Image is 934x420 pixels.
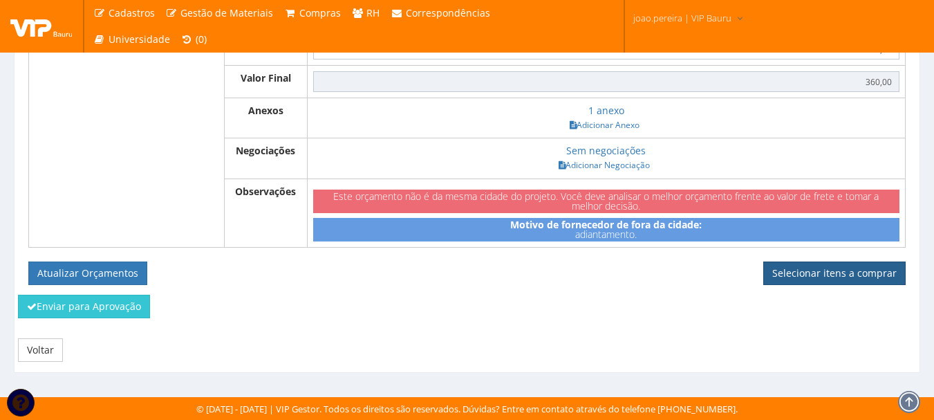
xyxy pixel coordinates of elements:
[224,179,307,247] th: Observações
[18,338,63,362] a: Voltar
[180,6,273,19] span: Gestão de Materiais
[109,6,155,19] span: Cadastros
[566,118,644,132] a: Adicionar Anexo
[313,218,899,241] div: adiantamento.
[510,218,702,231] strong: Motivo de fornecedor de fora da cidade:
[588,104,624,117] a: 1 anexo
[763,262,906,285] a: Selecionar itens a comprar
[196,403,738,416] div: © [DATE] - [DATE] | VIP Gestor. Todos os direitos são reservados. Dúvidas? Entre em contato atrav...
[299,6,341,19] span: Compras
[109,33,170,46] span: Universidade
[224,98,307,138] th: Anexos
[566,144,646,157] a: Sem negociações
[554,158,654,172] a: Adicionar Negociação
[88,26,176,53] a: Universidade
[313,190,899,213] div: Este orçamento não é da mesma cidade do projeto. Você deve analisar o melhor orçamento frente ao ...
[224,138,307,179] th: Negociações
[224,66,307,98] th: Valor Final
[176,26,213,53] a: (0)
[10,16,73,37] img: logo
[18,295,150,318] button: Enviar para Aprovação
[366,6,380,19] span: RH
[196,33,207,46] span: (0)
[28,262,147,285] button: Atualizar Orçamentos
[633,11,731,25] span: joao.pereira | VIP Bauru
[406,6,490,19] span: Correspondências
